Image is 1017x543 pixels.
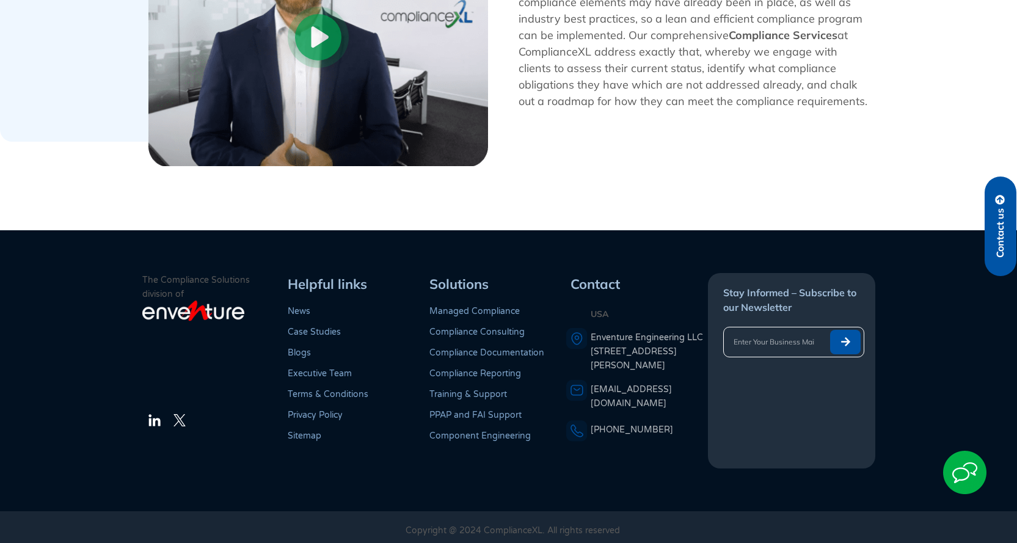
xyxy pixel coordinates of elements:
strong: USA [591,308,609,319]
a: News [288,306,310,316]
a: Terms & Conditions [288,389,368,399]
a: [EMAIL_ADDRESS][DOMAIN_NAME] [591,384,672,409]
img: enventure-light-logo_s [142,299,244,323]
a: Training & Support [429,389,507,399]
a: Compliance Reporting [429,368,521,379]
a: Executive Team [288,368,352,379]
a: Component Engineering [429,431,531,441]
a: PPAP and FAI Support [429,410,522,420]
span: Helpful links [288,275,367,293]
a: Blogs [288,348,311,358]
span: Solutions [429,275,489,293]
p: Copyright @ 2024 ComplianceXL. All rights reserved [175,523,851,538]
a: Case Studies [288,327,341,337]
img: An envelope representing an email [566,380,588,401]
img: The Twitter Logo [173,414,186,426]
a: Compliance Documentation [429,348,544,358]
span: Contact us [995,208,1006,258]
img: The LinkedIn Logo [147,413,162,428]
a: Managed Compliance [429,306,520,316]
span: Stay Informed – Subscribe to our Newsletter [723,286,856,313]
input: Enter Your Business Mail ID [724,330,825,354]
a: Compliance Consulting [429,327,525,337]
img: A phone icon representing a telephone number [566,420,588,442]
div: Play Video [288,7,349,71]
p: The Compliance Solutions division of [142,273,284,301]
a: Enventure Engineering LLC[STREET_ADDRESS][PERSON_NAME] [591,330,705,373]
span: Contact [570,275,620,293]
a: Contact us [985,177,1016,276]
a: Sitemap [288,431,321,441]
a: Privacy Policy [288,410,343,420]
img: A pin icon representing a location [566,328,588,349]
a: [PHONE_NUMBER] [591,425,673,435]
b: Compliance Services [729,28,837,42]
img: Start Chat [943,451,986,494]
